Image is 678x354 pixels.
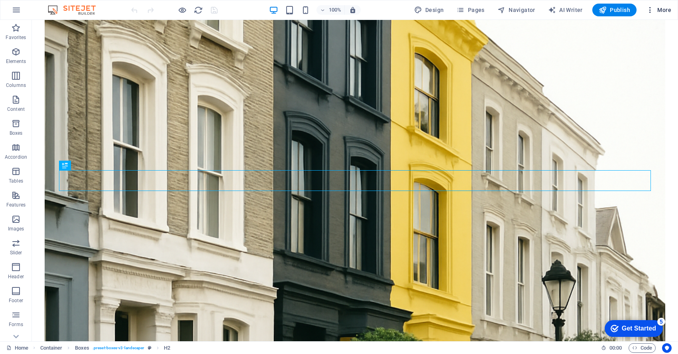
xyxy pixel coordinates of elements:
span: Click to select. Double-click to edit [75,343,89,353]
i: On resize automatically adjust zoom level to fit chosen device. [349,6,356,14]
span: Publish [599,6,630,14]
span: Click to select. Double-click to edit [40,343,63,353]
p: Elements [6,58,26,65]
p: Header [8,273,24,280]
p: Footer [9,297,23,304]
button: Usercentrics [662,343,672,353]
p: Forms [9,321,23,328]
span: Design [414,6,444,14]
span: : [615,345,616,351]
button: Pages [453,4,487,16]
nav: breadcrumb [40,343,170,353]
p: Tables [9,178,23,184]
span: More [646,6,671,14]
p: Columns [6,82,26,88]
span: Click to select. Double-click to edit [164,343,170,353]
span: . preset-boxes-v3-landscaper [92,343,145,353]
i: Reload page [194,6,203,15]
button: Click here to leave preview mode and continue editing [177,5,187,15]
div: 5 [59,2,67,10]
p: Features [6,202,26,208]
button: 100% [316,5,345,15]
p: Images [8,226,24,232]
span: AI Writer [548,6,583,14]
p: Slider [10,250,22,256]
img: Editor Logo [46,5,106,15]
p: Accordion [5,154,27,160]
span: Pages [456,6,484,14]
p: Favorites [6,34,26,41]
div: Design (Ctrl+Alt+Y) [411,4,447,16]
button: Navigator [494,4,538,16]
h6: 100% [328,5,341,15]
a: Click to cancel selection. Double-click to open Pages [6,343,28,353]
h6: Session time [601,343,622,353]
p: Boxes [10,130,23,136]
span: Navigator [497,6,535,14]
span: 00 00 [609,343,622,353]
button: reload [193,5,203,15]
button: Code [629,343,656,353]
button: More [643,4,674,16]
p: Content [7,106,25,112]
button: Publish [592,4,637,16]
button: Design [411,4,447,16]
button: AI Writer [545,4,586,16]
i: This element is a customizable preset [148,346,151,350]
div: Get Started [24,9,58,16]
div: Get Started 5 items remaining, 0% complete [6,4,65,21]
span: Code [632,343,652,353]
